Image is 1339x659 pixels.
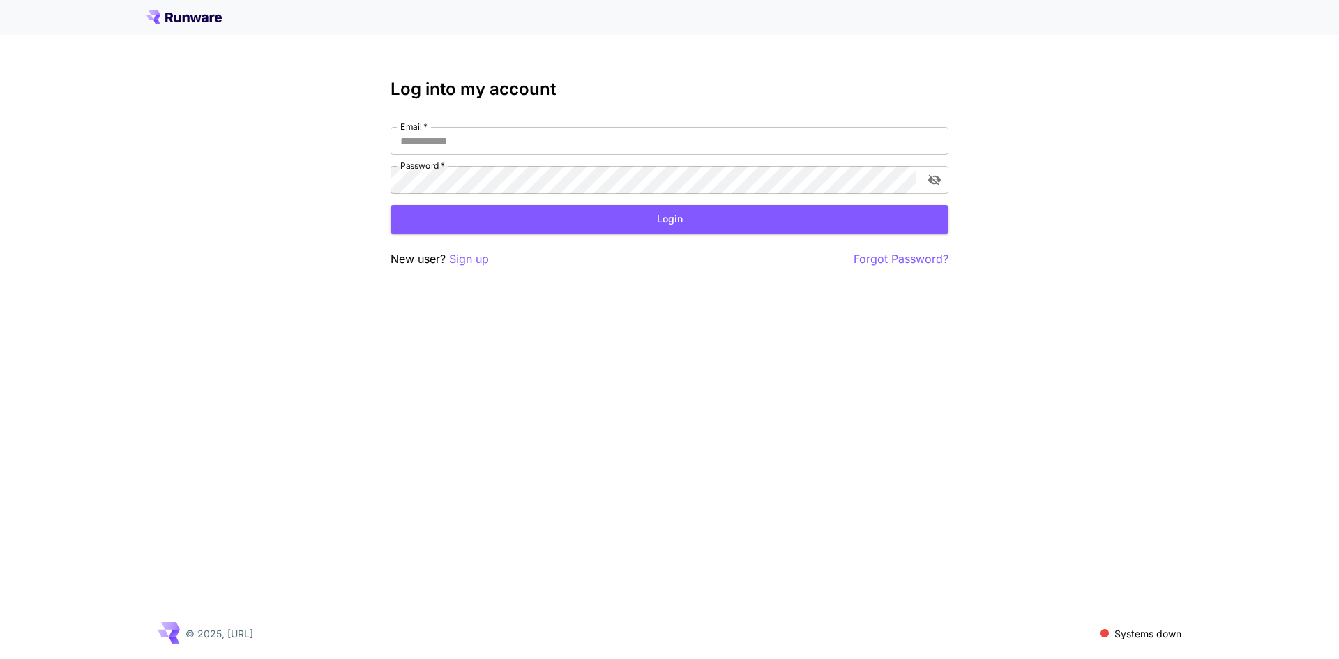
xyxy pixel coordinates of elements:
button: toggle password visibility [922,167,947,192]
button: Sign up [449,250,489,268]
button: Login [391,205,948,234]
button: Forgot Password? [854,250,948,268]
label: Password [400,160,445,172]
h3: Log into my account [391,79,948,99]
p: Systems down [1114,626,1181,641]
p: © 2025, [URL] [186,626,253,641]
label: Email [400,121,428,132]
p: New user? [391,250,489,268]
